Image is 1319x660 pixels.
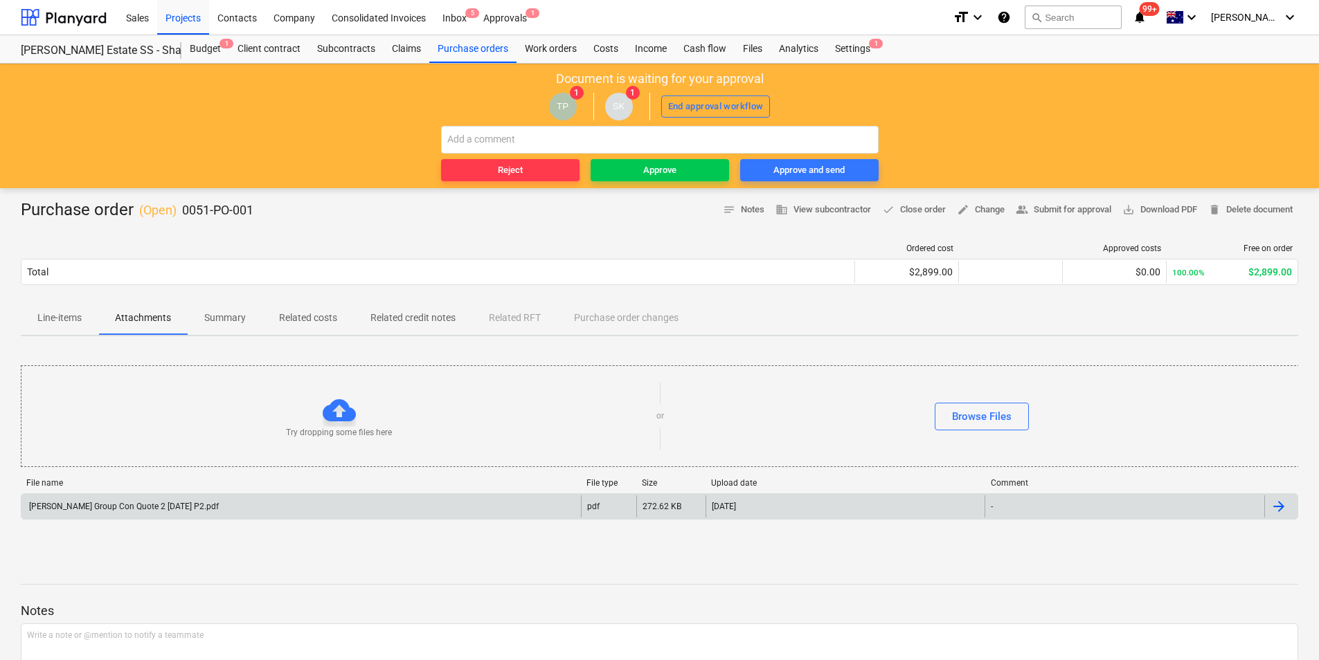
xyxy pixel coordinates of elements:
a: Costs [585,35,627,63]
div: $2,899.00 [861,266,953,277]
p: or [656,410,664,422]
span: notes [723,203,735,216]
i: format_size [953,9,969,26]
input: Add a comment [441,126,879,154]
div: [PERSON_NAME] Group Con Quote 2 [DATE] P2.pdf [27,502,219,511]
span: Download PDF [1122,202,1197,218]
div: 272.62 KB [643,502,681,511]
span: 99+ [1140,2,1160,16]
span: 1 [219,39,233,48]
a: Budget1 [181,35,229,63]
div: Budget [181,35,229,63]
i: keyboard_arrow_down [969,9,986,26]
span: 1 [526,8,539,18]
span: save_alt [1122,203,1135,216]
span: View subcontractor [775,202,871,218]
span: TP [557,101,568,111]
span: 5 [465,8,479,18]
span: business [775,203,788,216]
div: Reject [498,163,523,178]
span: done [882,203,895,216]
div: File name [26,478,575,488]
button: Close order [877,199,951,221]
div: Settings [827,35,879,63]
div: Ordered cost [861,244,953,253]
div: Browse Files [952,407,1012,425]
i: keyboard_arrow_down [1282,9,1298,26]
div: Free on order [1172,244,1293,253]
a: Files [735,35,771,63]
a: Work orders [517,35,585,63]
p: 0051-PO-001 [182,202,253,219]
div: End approval workflow [668,99,764,115]
div: Approve and send [773,163,845,178]
span: [PERSON_NAME] [1211,12,1280,23]
div: Try dropping some files hereorBrowse Files [21,365,1300,467]
i: keyboard_arrow_down [1183,9,1200,26]
div: [DATE] [712,502,736,511]
p: Line-items [37,311,82,325]
span: 1 [626,86,640,100]
div: Size [642,478,700,488]
button: Delete document [1203,199,1298,221]
a: Settings1 [827,35,879,63]
div: [PERSON_NAME] Estate SS - Shade Structure [21,44,165,58]
button: View subcontractor [770,199,877,221]
p: Try dropping some files here [286,427,392,439]
p: Notes [21,603,1298,619]
a: Purchase orders [429,35,517,63]
a: Claims [384,35,429,63]
a: Subcontracts [309,35,384,63]
button: End approval workflow [661,95,771,118]
p: Summary [204,311,246,325]
span: search [1031,12,1042,23]
button: Approve [591,159,729,181]
button: Search [1025,6,1122,29]
span: Change [957,202,1005,218]
span: Notes [723,202,764,218]
a: Client contract [229,35,309,63]
a: Cash flow [675,35,735,63]
p: Related costs [279,311,337,325]
div: Sean Keane [605,93,633,120]
p: Related credit notes [370,311,456,325]
span: delete [1208,203,1221,216]
div: Total [27,266,48,277]
a: Analytics [771,35,827,63]
i: Knowledge base [997,9,1011,26]
span: 1 [869,39,883,48]
span: edit [957,203,969,216]
div: - [991,502,993,511]
div: pdf [587,502,600,511]
button: Download PDF [1117,199,1203,221]
span: Submit for approval [1016,202,1111,218]
span: Delete document [1208,202,1293,218]
a: Income [627,35,675,63]
button: Submit for approval [1010,199,1117,221]
div: $0.00 [1068,266,1160,277]
p: Attachments [115,311,171,325]
button: Change [951,199,1010,221]
p: ( Open ) [139,202,177,219]
span: Close order [882,202,946,218]
div: Approved costs [1068,244,1161,253]
div: Approve [643,163,676,178]
div: Purchase order [21,199,253,221]
button: Notes [717,199,770,221]
span: 1 [570,86,584,100]
i: notifications [1133,9,1147,26]
button: Reject [441,159,580,181]
div: File type [586,478,631,488]
p: Document is waiting for your approval [556,71,764,87]
button: Approve and send [740,159,879,181]
div: Upload date [711,478,980,488]
iframe: Chat Widget [1250,594,1319,660]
